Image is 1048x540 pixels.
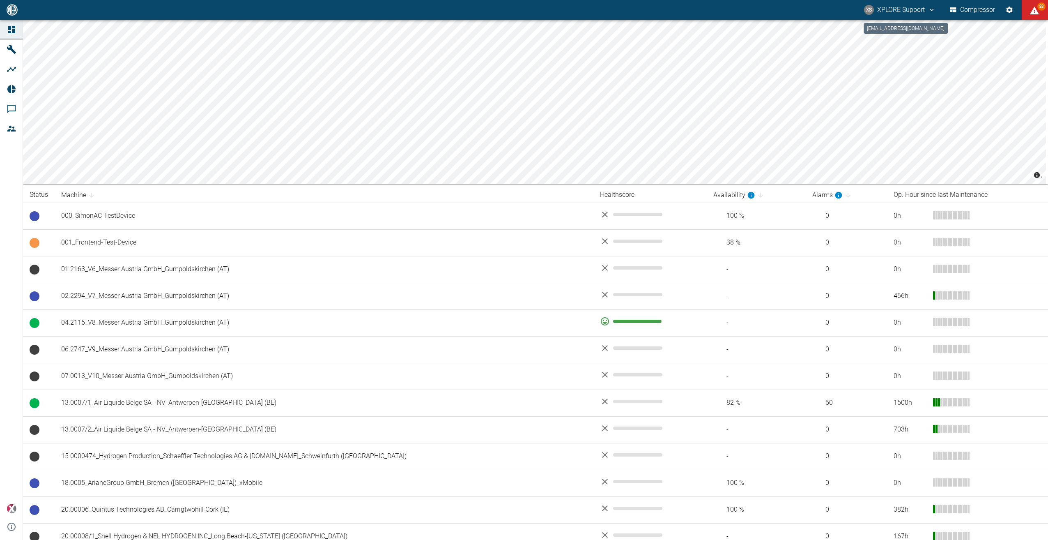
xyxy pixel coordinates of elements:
span: - [713,452,799,461]
td: 15.0000474_Hydrogen Production_Schaeffler Technologies AG & [DOMAIN_NAME]_Schweinfurth ([GEOGRAPH... [55,443,593,470]
div: 703 h [894,425,926,434]
span: 0 [812,345,880,354]
span: Running [30,398,39,408]
div: 0 h [894,211,926,221]
span: 0 [812,318,880,328]
span: Ready to run [30,211,39,221]
button: Settings [1002,2,1017,17]
td: 13.0007/2_Air Liquide Belge SA - NV_Antwerpen-[GEOGRAPHIC_DATA] (BE) [55,416,593,443]
td: 04.2115_V8_Messer Austria GmbH_Gumpoldskirchen (AT) [55,309,593,336]
span: No Data [30,452,39,462]
canvas: Map [23,20,1046,184]
span: Running [30,318,39,328]
div: calculated for the last 7 days [812,190,843,200]
span: 0 [812,425,880,434]
span: 100 % [713,478,799,488]
div: No data [600,290,700,300]
div: No data [600,477,700,487]
span: - [713,265,799,274]
td: 13.0007/1_Air Liquide Belge SA - NV_Antwerpen-[GEOGRAPHIC_DATA] (BE) [55,390,593,416]
div: No data [600,450,700,460]
div: 98 % [600,316,700,326]
img: logo [6,4,18,15]
td: 20.00006_Quintus Technologies AB_Carrigtwohill Cork (IE) [55,496,593,523]
div: No data [600,423,700,433]
span: Ready to run [30,291,39,301]
th: Healthscore [593,187,707,203]
div: 0 h [894,372,926,381]
td: 000_SimonAC-TestDevice [55,203,593,229]
div: 466 h [894,291,926,301]
span: 0 [812,372,880,381]
span: - [713,291,799,301]
span: - [713,345,799,354]
td: 06.2747_V9_Messer Austria GmbH_Gumpoldskirchen (AT) [55,336,593,363]
span: 0 [812,505,880,515]
td: 07.0013_V10_Messer Austria GmbH_Gumpoldskirchen (AT) [55,363,593,390]
th: Status [23,187,55,203]
span: Idle Mode [30,238,39,248]
span: 0 [812,265,880,274]
button: Compressor [948,2,997,17]
div: No data [600,530,700,540]
div: 0 h [894,345,926,354]
div: No data [600,343,700,353]
div: XS [864,5,874,15]
th: Op. Hour since last Maintenance [887,187,1048,203]
td: 18.0005_ArianeGroup GmbH_Bremen ([GEOGRAPHIC_DATA])_xMobile [55,470,593,496]
span: 0 [812,291,880,301]
span: No Data [30,372,39,381]
span: 0 [812,478,880,488]
span: 83 [1037,2,1046,11]
button: compressors@neaxplore.com [863,2,937,17]
div: No data [600,370,700,380]
span: 0 [812,238,880,247]
span: - [713,318,799,328]
span: No Data [30,265,39,275]
span: Ready to run [30,478,39,488]
div: 1500 h [894,398,926,408]
div: 0 h [894,452,926,461]
td: 01.2163_V6_Messer Austria GmbH_Gumpoldskirchen (AT) [55,256,593,283]
td: 001_Frontend-Test-Device [55,229,593,256]
span: 0 [812,211,880,221]
div: No data [600,210,700,219]
div: 0 h [894,478,926,488]
span: 60 [812,398,880,408]
div: No data [600,503,700,513]
div: [EMAIL_ADDRESS][DOMAIN_NAME] [864,23,948,34]
div: No data [600,263,700,273]
img: Xplore Logo [7,504,16,514]
span: - [713,372,799,381]
span: 38 % [713,238,799,247]
div: No data [600,397,700,406]
span: No Data [30,425,39,435]
span: 82 % [713,398,799,408]
span: - [713,425,799,434]
div: 382 h [894,505,926,515]
span: 100 % [713,505,799,515]
span: 0 [812,452,880,461]
span: 100 % [713,211,799,221]
div: 0 h [894,265,926,274]
span: Machine [61,190,97,200]
div: 0 h [894,318,926,328]
span: Ready to run [30,505,39,515]
div: 0 h [894,238,926,247]
div: No data [600,236,700,246]
span: No Data [30,345,39,355]
td: 02.2294_V7_Messer Austria GmbH_Gumpoldskirchen (AT) [55,283,593,309]
div: calculated for the last 7 days [713,190,755,200]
